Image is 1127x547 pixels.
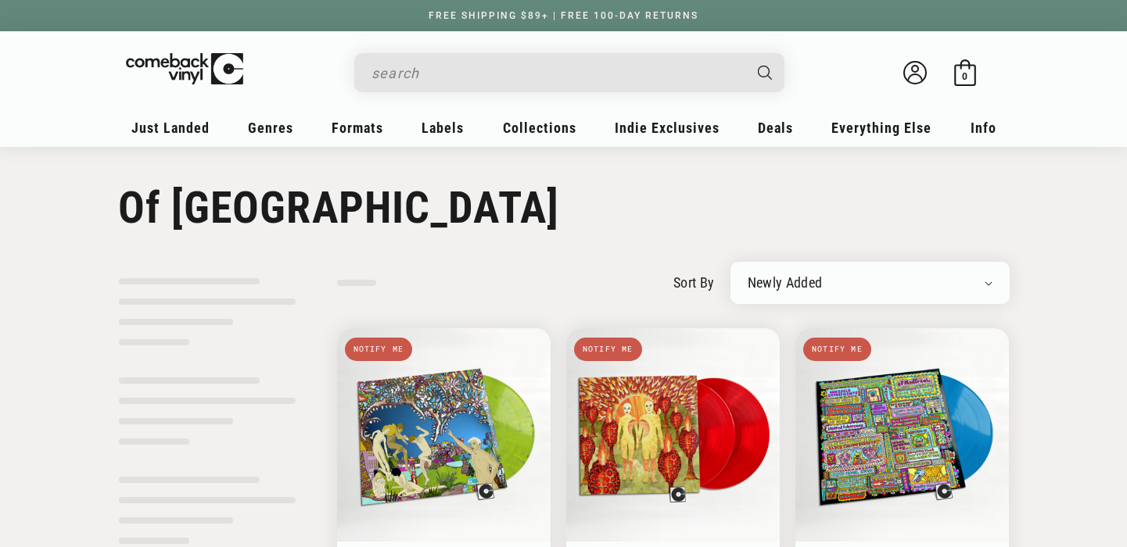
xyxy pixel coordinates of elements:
div: Search [354,53,784,92]
span: Deals [758,120,793,136]
span: Genres [248,120,293,136]
label: sort by [673,272,715,293]
a: FREE SHIPPING $89+ | FREE 100-DAY RETURNS [413,10,714,21]
span: Just Landed [131,120,210,136]
button: Search [744,53,786,92]
span: Indie Exclusives [615,120,720,136]
span: Everything Else [831,120,931,136]
span: Collections [503,120,576,136]
span: Formats [332,120,383,136]
span: 0 [962,70,967,82]
span: Info [971,120,996,136]
span: Labels [422,120,464,136]
input: search [371,57,742,89]
h1: Of [GEOGRAPHIC_DATA] [118,182,1010,234]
